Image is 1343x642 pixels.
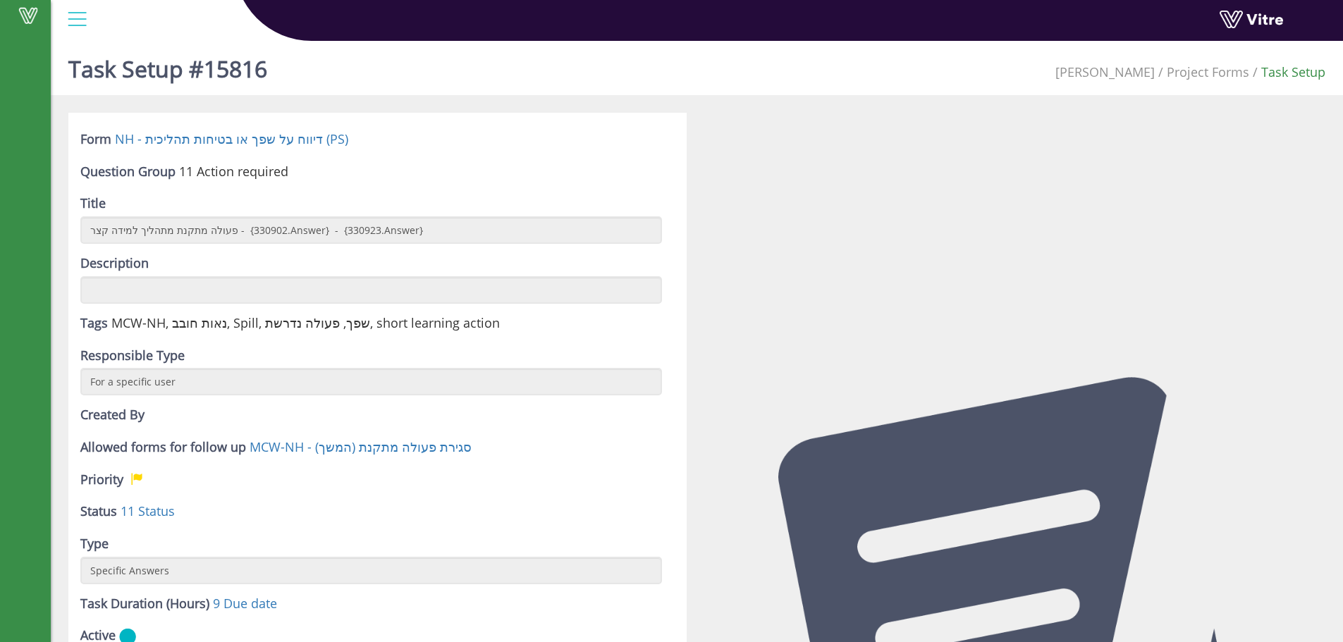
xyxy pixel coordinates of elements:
[115,130,348,147] a: NH - דיווח על שפך או בטיחות תהליכית (PS)
[121,502,175,519] a: 11 Status
[80,471,123,489] label: Priority
[179,163,288,180] span: 34075
[68,35,267,95] h1: Task Setup #15816
[80,406,145,424] label: Created By
[80,314,108,333] label: Tags
[111,314,500,331] span: 15816
[80,254,149,273] label: Description
[250,438,472,455] a: MCW-NH - סגירת פעולה מתקנת (המשך)
[1249,63,1325,82] li: Task Setup
[80,438,246,457] label: Allowed forms for follow up
[80,595,209,613] label: Task Duration (Hours)
[80,535,109,553] label: Type
[213,595,277,612] a: 9 Due date
[80,195,106,213] label: Title
[1055,63,1155,80] span: 379
[80,163,176,181] label: Question Group
[80,502,117,521] label: Status
[80,130,111,149] label: Form
[1167,63,1249,80] a: Project Forms
[80,347,185,365] label: Responsible Type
